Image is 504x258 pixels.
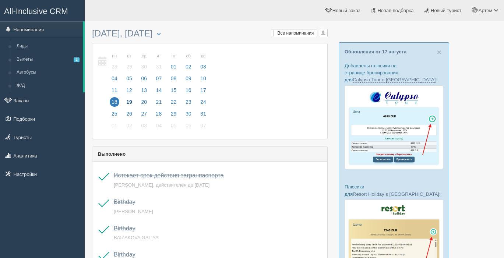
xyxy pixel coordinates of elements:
span: 30 [184,109,193,119]
span: 19 [124,97,134,107]
span: 31 [198,109,208,119]
small: вт [124,53,134,59]
a: 30 [181,110,195,121]
a: 13 [137,86,151,98]
a: Ж/Д [13,79,83,92]
small: вс [198,53,208,59]
a: Birthday [114,199,135,205]
span: Новый турист [431,8,461,13]
span: 30 [139,62,149,71]
a: 16 [181,86,195,98]
a: 21 [152,98,166,110]
a: 05 [122,74,136,86]
a: пт 01 [167,49,181,74]
span: 27 [139,109,149,119]
span: 29 [124,62,134,71]
a: Обновления от 17 августа [345,49,406,54]
a: 27 [137,110,151,121]
a: 04 [152,121,166,133]
a: 29 [167,110,181,121]
button: Close [437,48,441,56]
img: calypso-tour-proposal-crm-for-travel-agency.jpg [345,85,443,170]
small: сб [184,53,193,59]
span: 03 [198,62,208,71]
span: 15 [169,85,179,95]
span: 04 [154,121,164,130]
a: 18 [108,98,121,110]
a: 24 [196,98,208,110]
a: 23 [181,98,195,110]
small: пт [169,53,179,59]
p: Добавлены плюсики на странице бронирования для : [345,62,443,83]
small: чт [154,53,164,59]
span: 12 [124,85,134,95]
a: вс 03 [196,49,208,74]
span: 26 [124,109,134,119]
a: 11 [108,86,121,98]
a: 01 [108,121,121,133]
span: 17 [198,85,208,95]
a: чт 31 [152,49,166,74]
span: 21 [154,97,164,107]
b: Выполнено [98,151,126,157]
span: 06 [139,74,149,83]
a: 07 [196,121,208,133]
span: 31 [154,62,164,71]
span: [PERSON_NAME], действителен до [DATE] [114,182,209,188]
a: Истекает срок действия загранпаспорта [114,172,224,179]
span: 28 [110,62,119,71]
a: 15 [167,86,181,98]
a: Birthday [114,225,135,232]
a: 26 [122,110,136,121]
a: 06 [181,121,195,133]
span: Новая подборка [377,8,413,13]
a: 25 [108,110,121,121]
span: 05 [124,74,134,83]
small: ср [139,53,149,59]
span: Все напоминания [278,31,314,36]
span: 05 [169,121,179,130]
a: сб 02 [181,49,195,74]
span: 28 [154,109,164,119]
span: 20 [139,97,149,107]
span: 09 [184,74,193,83]
a: All-Inclusive CRM [0,0,84,21]
span: 07 [198,121,208,130]
span: 03 [139,121,149,130]
a: 05 [167,121,181,133]
a: Лиды [13,40,83,53]
a: Calypso Tour в [GEOGRAPHIC_DATA] [353,77,436,83]
h3: [DATE], [DATE] [92,29,328,39]
small: пн [110,53,119,59]
span: 11 [110,85,119,95]
span: 06 [184,121,193,130]
span: [PERSON_NAME] [114,209,153,214]
span: BAIZAKOVA GALIYA [114,235,159,240]
a: 07 [152,74,166,86]
a: 19 [122,98,136,110]
span: 02 [124,121,134,130]
a: ср 30 [137,49,151,74]
span: Артем [479,8,493,13]
a: 09 [181,74,195,86]
span: 02 [184,62,193,71]
a: 31 [196,110,208,121]
span: 18 [110,97,119,107]
a: Resort Holiday в [GEOGRAPHIC_DATA] [353,191,439,197]
span: 16 [184,85,193,95]
span: 08 [169,74,179,83]
span: 23 [184,97,193,107]
a: 04 [108,74,121,86]
span: 01 [169,62,179,71]
a: вт 29 [122,49,136,74]
a: 10 [196,74,208,86]
a: 22 [167,98,181,110]
span: All-Inclusive CRM [4,7,68,16]
a: пн 28 [108,49,121,74]
span: 13 [139,85,149,95]
span: 07 [154,74,164,83]
a: Вылеты2 [13,53,83,66]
